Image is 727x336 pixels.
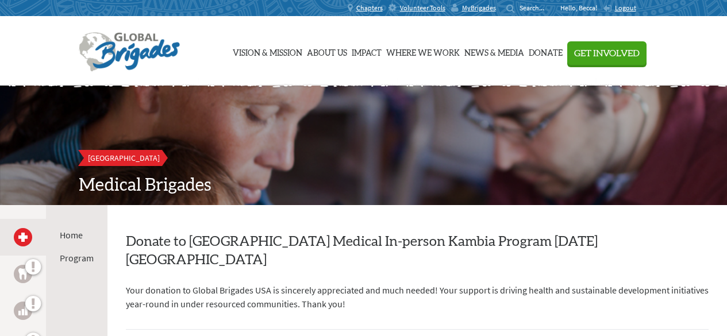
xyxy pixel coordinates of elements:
span: Chapters [356,3,383,13]
img: Business [18,306,28,315]
li: Program [60,251,94,265]
a: Where We Work [386,22,460,80]
img: Global Brigades Logo [79,32,180,72]
img: Dental [18,268,28,279]
span: [GEOGRAPHIC_DATA] [88,153,160,163]
a: Dental [14,265,32,283]
span: MyBrigades [462,3,496,13]
a: Business [14,302,32,320]
a: Home [60,229,83,241]
a: [GEOGRAPHIC_DATA] [79,150,169,166]
p: Your donation to Global Brigades USA is sincerely appreciated and much needed! Your support is dr... [126,283,709,311]
a: Impact [352,22,382,80]
a: Logout [603,3,636,13]
a: Vision & Mission [233,22,302,80]
li: Home [60,228,94,242]
input: Search... [520,3,552,12]
h2: Medical Brigades [79,175,649,196]
a: About Us [307,22,347,80]
p: Hello, Becca! [560,3,603,13]
a: News & Media [464,22,524,80]
a: Program [60,252,94,264]
span: Logout [615,3,636,12]
span: Get Involved [574,49,640,58]
button: Get Involved [567,41,647,65]
a: Medical [14,228,32,246]
a: Donate [529,22,563,80]
h2: Donate to [GEOGRAPHIC_DATA] Medical In-person Kambia Program [DATE] [GEOGRAPHIC_DATA] [126,233,709,269]
img: Medical [18,233,28,242]
span: Volunteer Tools [400,3,445,13]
